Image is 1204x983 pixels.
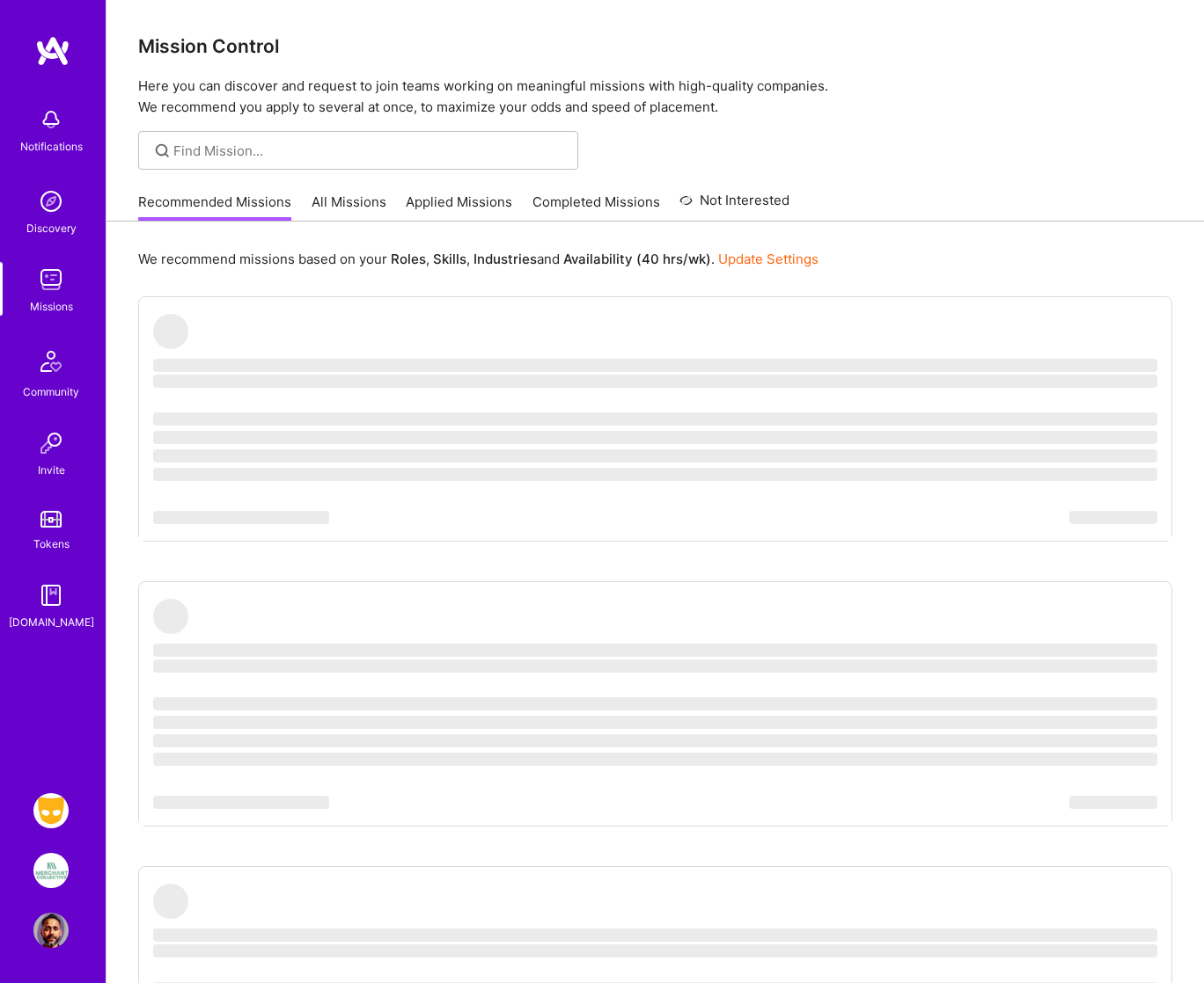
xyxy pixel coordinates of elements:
img: teamwork [33,262,69,297]
div: Community [23,382,79,401]
p: Here you can discover and request to join teams working on meaningful missions with high-quality ... [138,76,1172,118]
div: Discovery [26,219,77,237]
b: Availability (40 hrs/wk) [563,251,711,267]
a: Completed Missions [532,193,660,222]
a: Grindr: Product & Marketing [29,793,73,828]
a: We Are The Merchants: Founding Product Manager, Merchant Collective [29,853,73,888]
img: guide book [33,578,69,613]
img: logo [35,35,70,67]
div: Missions [30,297,73,316]
h3: Mission Control [138,35,1172,57]
img: Grindr: Product & Marketing [33,793,69,828]
img: bell [33,102,69,137]
p: We recommend missions based on your , , and . [138,250,819,268]
img: We Are The Merchants: Founding Product Manager, Merchant Collective [33,853,69,888]
a: All Missions [312,193,386,222]
img: Invite [33,426,69,461]
img: User Avatar [33,913,69,948]
div: [DOMAIN_NAME] [9,613,94,631]
b: Skills [433,251,466,267]
div: Notifications [20,137,83,156]
input: Find Mission... [173,142,565,160]
i: icon SearchGrey [152,141,173,161]
b: Roles [391,251,426,267]
a: Recommended Missions [138,193,291,222]
a: User Avatar [29,913,73,948]
div: Invite [38,461,65,479]
a: Update Settings [718,251,819,267]
b: Industries [474,251,537,267]
img: tokens [40,511,62,528]
div: Tokens [33,535,70,553]
img: Community [30,340,72,382]
a: Not Interested [679,190,789,222]
a: Applied Missions [406,193,512,222]
img: discovery [33,184,69,219]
